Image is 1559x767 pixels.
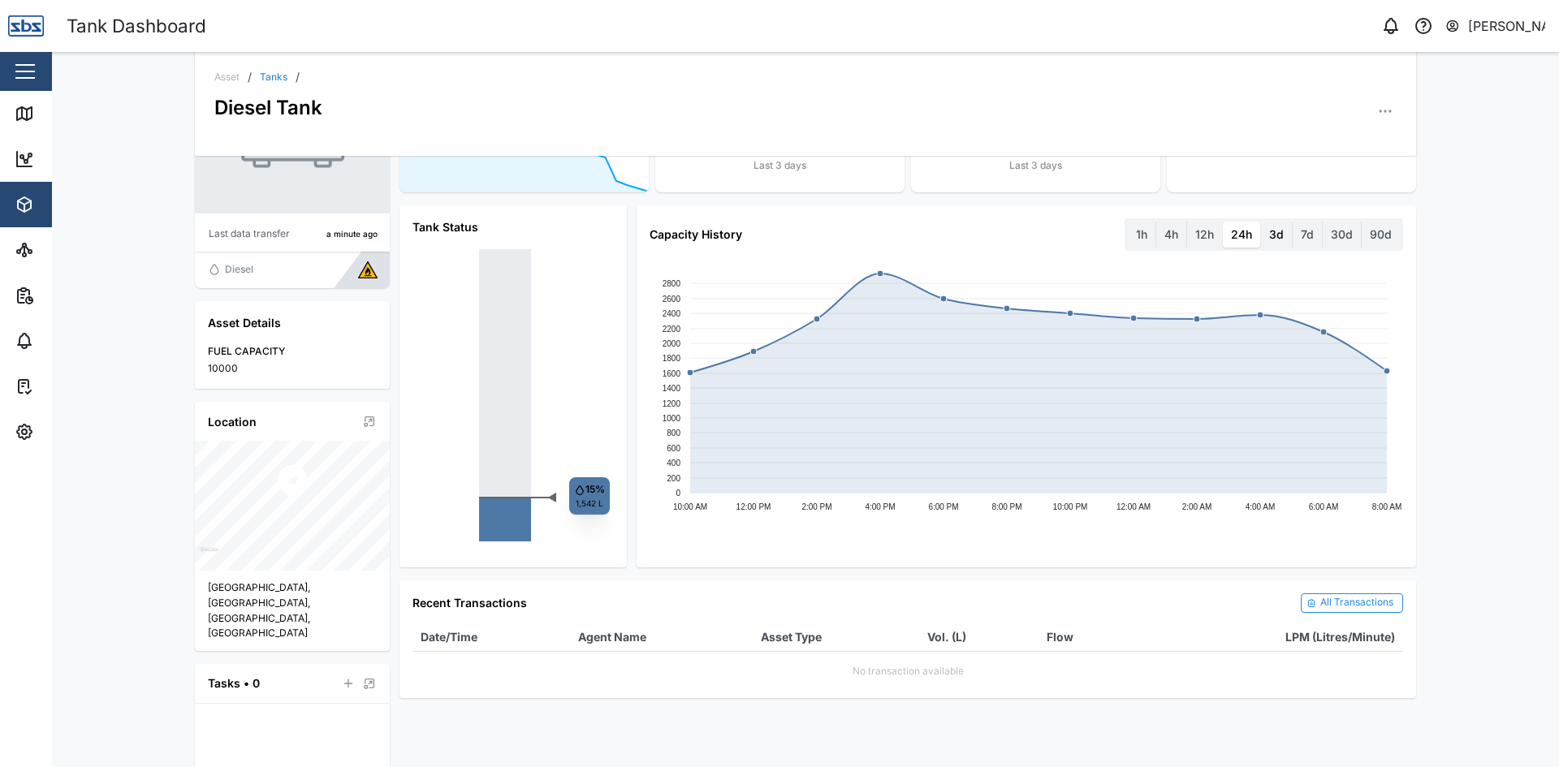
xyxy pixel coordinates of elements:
[865,502,895,511] text: 4:00 PM
[663,383,681,392] text: 1400
[1445,15,1546,37] button: [PERSON_NAME]
[209,226,290,242] div: Last data transfer
[412,594,527,612] div: Recent Transactions
[42,150,115,168] div: Dashboard
[663,399,681,407] text: 1200
[42,423,100,441] div: Settings
[1156,222,1186,248] label: 4h
[928,502,958,511] text: 6:00 PM
[919,623,1039,652] th: Vol. (L)
[42,105,79,123] div: Map
[208,413,257,431] div: Location
[1116,502,1151,511] text: 12:00 AM
[208,580,377,640] div: [GEOGRAPHIC_DATA], [GEOGRAPHIC_DATA], [GEOGRAPHIC_DATA], [GEOGRAPHIC_DATA]
[42,241,81,259] div: Sites
[214,83,322,123] div: Diesel Tank
[1187,222,1222,248] label: 12h
[655,158,905,174] div: Last 3 days
[1468,16,1546,37] div: [PERSON_NAME]
[667,443,680,452] text: 600
[296,71,300,83] div: /
[1261,222,1292,248] label: 3d
[412,623,570,652] th: Date/Time
[200,547,218,566] a: Mapbox logo
[1372,502,1402,511] text: 8:00 AM
[1128,222,1155,248] label: 1h
[676,488,680,497] text: 0
[8,8,44,44] img: Main Logo
[1223,222,1260,248] label: 24h
[753,623,919,652] th: Asset Type
[248,71,252,83] div: /
[208,674,260,692] div: Tasks • 0
[663,338,681,347] text: 2000
[667,458,680,467] text: 400
[42,377,87,395] div: Tasks
[273,462,312,506] div: Map marker
[42,332,93,350] div: Alarms
[42,196,93,213] div: Assets
[358,261,378,278] img: Fuel Type Logo
[1246,502,1276,511] text: 4:00 AM
[991,502,1021,511] text: 8:00 PM
[1293,222,1322,248] label: 7d
[1309,502,1339,511] text: 6:00 AM
[1182,502,1212,511] text: 2:00 AM
[650,226,742,243] div: Capacity History
[421,657,1395,679] div: No transaction available
[663,278,681,287] text: 2800
[208,314,377,332] div: Asset Details
[1301,593,1403,613] a: All Transactions
[412,218,614,236] div: Tank Status
[208,361,377,377] div: 10000
[208,344,377,360] div: FUEL CAPACITY
[911,158,1160,174] div: Last 3 days
[326,228,378,241] div: a minute ago
[195,441,390,571] canvas: Map
[667,428,680,437] text: 800
[1039,623,1131,652] th: Flow
[42,287,97,304] div: Reports
[673,502,707,511] text: 10:00 AM
[801,502,831,511] text: 2:00 PM
[667,473,680,482] text: 200
[570,623,753,652] th: Agent Name
[663,324,681,333] text: 2200
[663,368,681,377] text: 1600
[663,353,681,362] text: 1800
[260,72,287,82] a: Tanks
[1053,502,1088,511] text: 10:00 PM
[1362,222,1400,248] label: 90d
[736,502,771,511] text: 12:00 PM
[663,308,681,317] text: 2400
[67,12,206,41] div: Tank Dashboard
[1320,595,1393,610] div: All Transactions
[663,294,681,303] text: 2600
[214,72,240,82] div: Asset
[1131,623,1403,652] th: LPM (Litres/Minute)
[225,262,253,278] div: Diesel
[547,489,558,503] text: ◄
[1323,222,1361,248] label: 30d
[663,413,681,422] text: 1000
